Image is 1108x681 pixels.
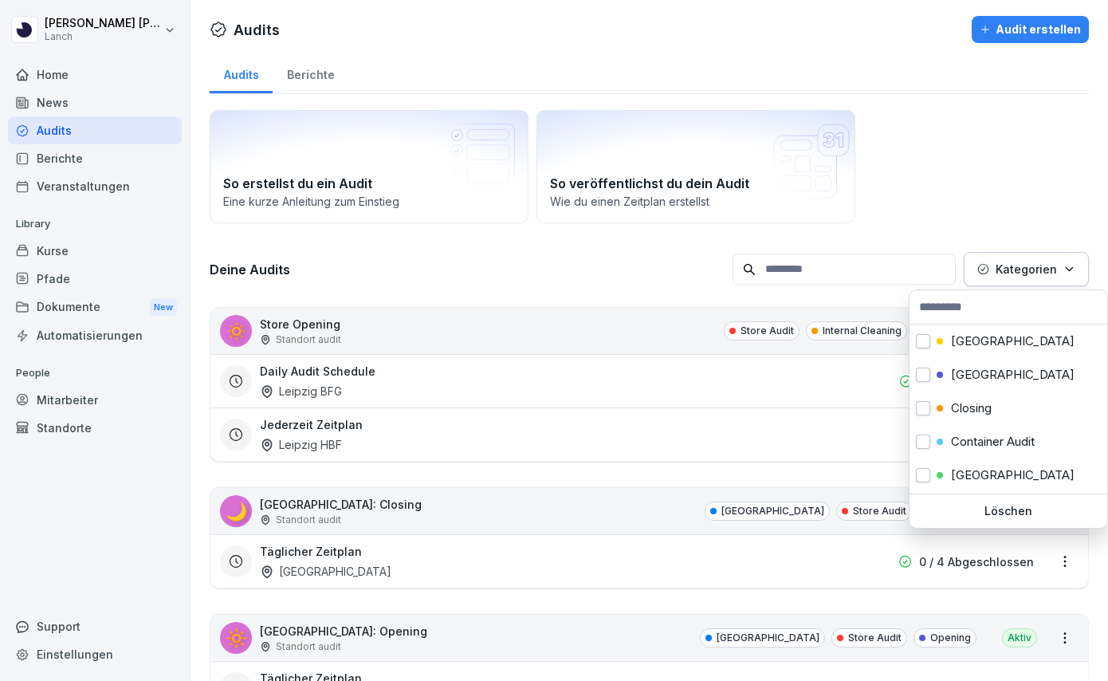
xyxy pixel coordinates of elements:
p: Closing [951,401,992,415]
p: [GEOGRAPHIC_DATA] [951,334,1075,348]
p: [GEOGRAPHIC_DATA] [951,468,1075,482]
p: Kategorien [996,261,1057,278]
div: Audit erstellen [980,21,1081,38]
p: Container Audit [951,435,1035,449]
p: [GEOGRAPHIC_DATA] [951,368,1075,382]
p: Löschen [916,504,1101,518]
